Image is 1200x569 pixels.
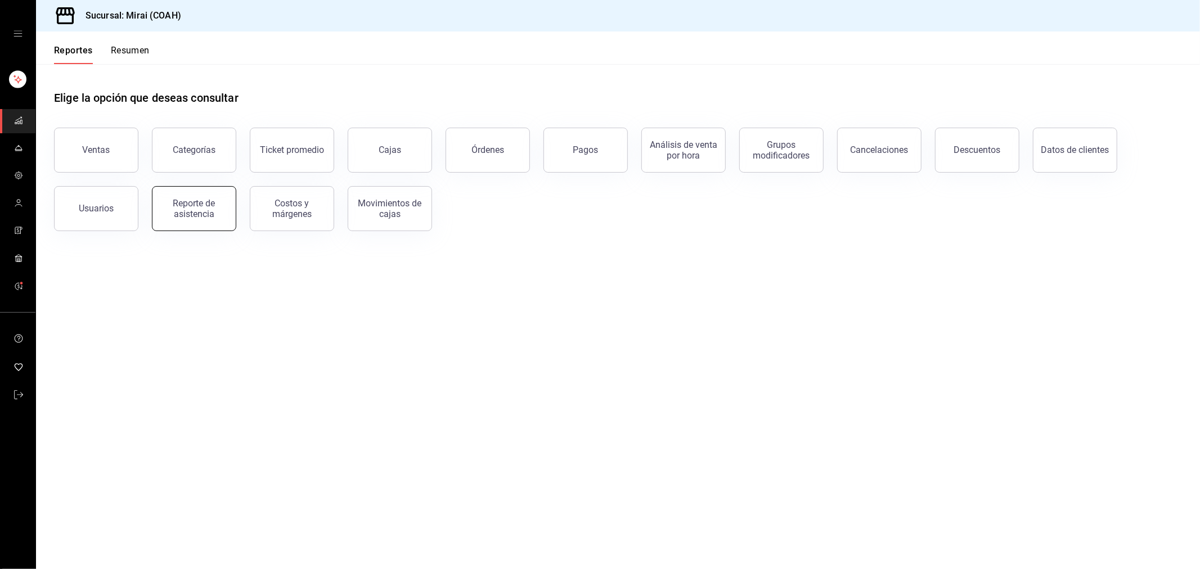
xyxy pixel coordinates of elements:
div: Movimientos de cajas [355,198,425,219]
button: Descuentos [935,128,1019,173]
div: Categorías [173,144,215,155]
button: open drawer [14,29,23,38]
button: Órdenes [446,128,530,173]
button: Reportes [54,45,93,64]
div: Ticket promedio [260,144,324,155]
button: Pagos [543,128,628,173]
button: Reporte de asistencia [152,186,236,231]
div: Análisis de venta por hora [649,139,718,161]
div: Usuarios [79,203,114,214]
h1: Elige la opción que deseas consultar [54,89,239,106]
div: navigation tabs [54,45,150,64]
h3: Sucursal: Mirai (COAH) [77,9,181,22]
button: Costos y márgenes [250,186,334,231]
div: Descuentos [954,144,1001,155]
div: Grupos modificadores [747,139,816,161]
div: Costos y márgenes [257,198,327,219]
div: Reporte de asistencia [159,198,229,219]
div: Datos de clientes [1041,144,1109,155]
button: Datos de clientes [1033,128,1117,173]
div: Órdenes [471,144,504,155]
div: Cancelaciones [851,144,909,155]
button: Usuarios [54,186,138,231]
button: Ventas [54,128,138,173]
button: Resumen [111,45,150,64]
div: Pagos [573,144,599,155]
div: Ventas [83,144,110,155]
button: Ticket promedio [250,128,334,173]
button: Movimientos de cajas [348,186,432,231]
div: Cajas [379,143,402,157]
a: Cajas [348,128,432,173]
button: Categorías [152,128,236,173]
button: Cancelaciones [837,128,922,173]
button: Grupos modificadores [739,128,824,173]
button: Análisis de venta por hora [641,128,726,173]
